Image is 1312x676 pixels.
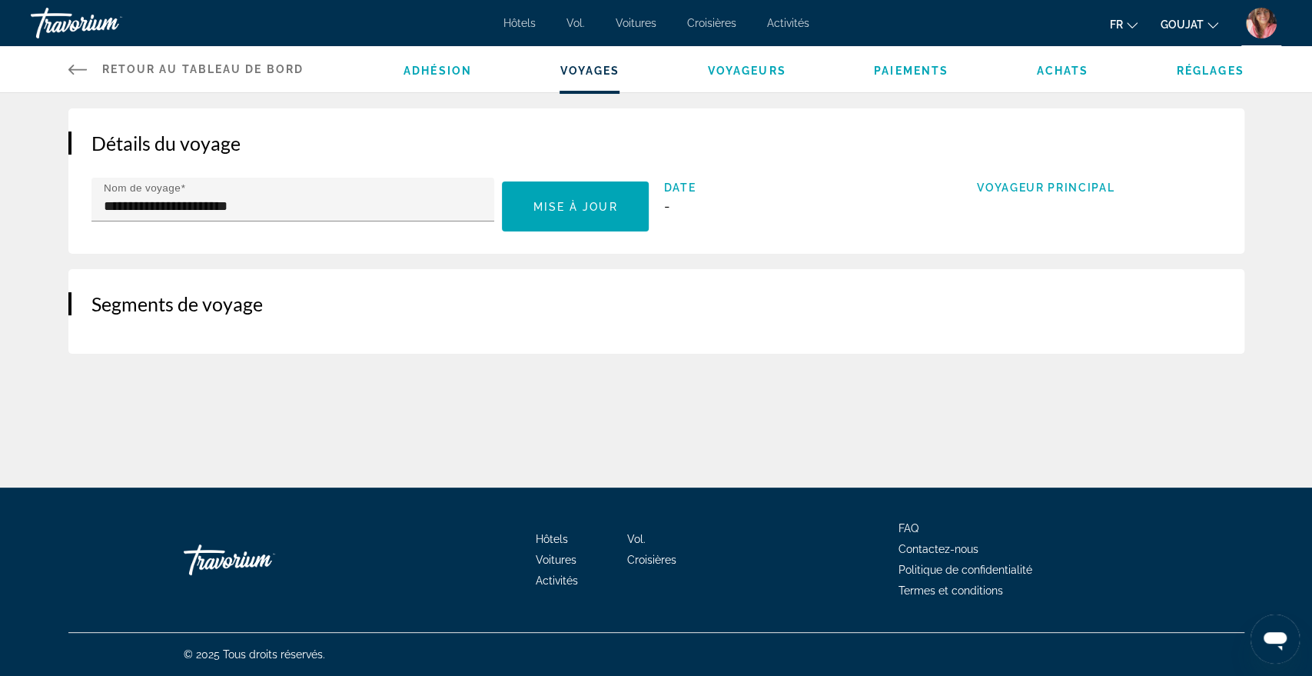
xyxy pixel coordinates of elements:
[898,543,978,555] a: Contactez-nous
[1177,65,1244,77] a: Réglages
[503,17,536,29] a: Hôtels
[566,17,585,29] a: Vol.
[102,63,304,75] span: Retour au tableau de bord
[627,554,676,566] a: Croisières
[104,182,181,194] mat-label: Nom de voyage
[91,292,1221,315] h2: Segments de voyage
[664,181,908,194] span: Date
[1037,65,1089,77] a: Achats
[664,198,670,214] span: -
[627,533,646,545] a: Vol.
[616,17,656,29] a: Voitures
[977,181,1221,194] span: Voyageur principal
[560,65,619,77] a: Voyages
[404,65,472,77] a: Adhésion
[68,46,304,92] a: Retour au tableau de bord
[536,533,568,545] a: Hôtels
[708,65,786,77] a: Voyageurs
[91,132,1221,155] h2: Détails du voyage
[1161,18,1204,31] font: GOUJAT
[502,181,648,231] button: Mise à jour
[1251,614,1300,664] iframe: Bouton de lancement de la fenêtre de messagerie
[1110,18,1123,31] font: fr
[184,648,325,661] font: © 2025 Tous droits réservés.
[874,65,948,77] a: Paiements
[898,564,1032,576] a: Politique de confidentialité
[536,554,576,566] a: Voitures
[1241,7,1281,39] button: Menu utilisateur
[536,574,578,587] a: Activités
[1161,13,1218,35] button: Changer de devise
[767,17,809,29] a: Activités
[1246,8,1277,38] img: Image de l'utilisateur
[533,201,617,213] span: Mise à jour
[687,17,736,29] a: Croisières
[31,3,184,43] a: Travorium
[184,537,337,583] a: Rentrer à la maison
[898,522,918,534] a: FAQ
[898,584,1003,597] a: Termes et conditions
[1110,13,1138,35] button: Changer de langue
